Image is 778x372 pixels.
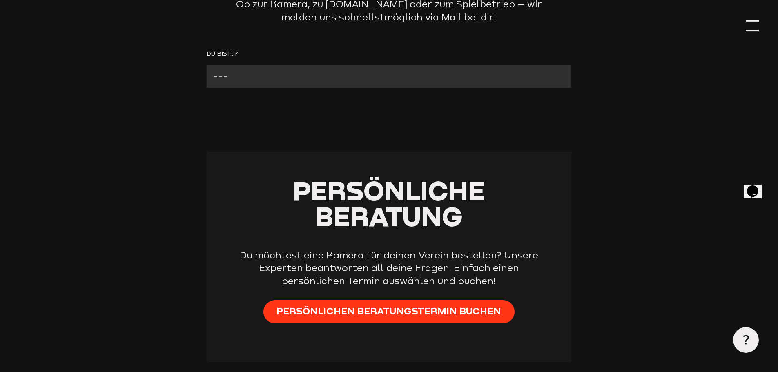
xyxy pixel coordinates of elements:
[263,300,515,323] a: Persönlichen Beratungstermin buchen
[232,249,546,287] p: Du möchtest eine Kamera für deinen Verein bestellen? Unsere Experten beantworten all deine Fragen...
[744,174,770,198] iframe: chat widget
[207,49,571,88] form: Contact form
[293,174,485,232] span: Persönliche Beratung
[276,305,501,318] span: Persönlichen Beratungstermin buchen
[207,49,571,59] label: Du bist...?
